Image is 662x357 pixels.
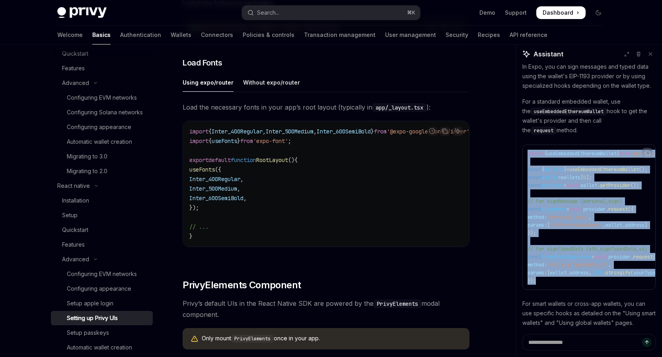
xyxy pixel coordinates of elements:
[522,97,656,135] p: For a standard embedded wallet, use the hook to get the wallet's provider and then call the method.
[547,270,550,276] span: [
[550,222,603,228] span: '0xYourMessageHere'
[189,185,237,192] span: Inter_500Medium
[550,270,567,276] span: wallet
[547,262,608,268] span: 'eth_signTypedData_v4'
[263,128,266,135] span: ,
[189,156,208,164] span: export
[536,6,586,19] a: Dashboard
[606,270,631,276] span: stringify
[583,206,606,212] span: provider
[51,223,153,237] a: Quickstart
[189,204,199,211] span: });
[622,222,625,228] span: .
[231,156,256,164] span: function
[528,166,541,173] span: const
[51,61,153,75] a: Features
[212,137,237,145] span: useFonts
[67,284,131,293] div: Configuring appearance
[189,176,240,183] span: Inter_400Regular
[580,182,597,189] span: wallet
[528,151,544,157] span: import
[189,137,208,145] span: import
[534,127,553,134] span: request
[608,206,628,212] span: request
[569,270,589,276] span: address
[243,73,300,92] div: Without expo/router
[528,206,541,212] span: const
[374,299,421,308] code: PrivyElements
[51,208,153,222] a: Setup
[567,166,569,173] span: =
[528,198,622,205] span: // For signMessage (personal_sign)
[67,166,107,176] div: Migrating to 2.0
[67,343,132,352] div: Automatic wallet creation
[51,252,153,266] button: Toggle Advanced section
[62,210,78,220] div: Setup
[567,182,580,189] span: await
[201,25,233,44] a: Connectors
[317,128,371,135] span: Inter_600SemiBold
[541,174,558,181] span: wallet
[256,156,288,164] span: RootLayout
[505,9,527,17] a: Support
[257,8,279,17] div: Search...
[57,7,107,18] img: dark logo
[541,166,544,173] span: {
[266,128,313,135] span: Inter_500Medium
[51,135,153,149] a: Automatic wallet creation
[547,214,589,220] span: 'personal_sign'
[67,108,143,117] div: Configuring Solana networks
[189,128,208,135] span: import
[120,25,161,44] a: Authentication
[288,137,291,145] span: ;
[606,222,622,228] span: wallet
[600,182,631,189] span: getProvider
[547,222,550,228] span: [
[304,25,376,44] a: Transaction management
[597,182,600,189] span: .
[92,25,111,44] a: Basics
[603,270,606,276] span: .
[528,174,541,181] span: const
[371,128,374,135] span: }
[240,137,253,145] span: from
[440,126,450,136] button: Copy the contents from the code block
[631,270,633,276] span: (
[479,9,495,17] a: Demo
[189,195,243,202] span: Inter_600SemiBold
[510,25,547,44] a: API reference
[592,254,594,260] span: =
[67,313,118,323] div: Setting up Privy UIs
[372,103,426,112] code: app/_layout.tsx
[385,25,436,44] a: User management
[589,270,592,276] span: ,
[183,279,301,291] span: PrivyElements Component
[242,6,420,20] button: Open search
[189,166,215,173] span: useFonts
[51,91,153,105] a: Configuring EVM networks
[558,174,561,181] span: =
[564,182,567,189] span: =
[51,296,153,311] a: Setup apple login
[51,311,153,325] a: Setting up Privy UIs
[427,126,437,136] button: Report incorrect code
[452,126,463,136] button: Ask AI
[57,181,90,191] div: React native
[171,25,191,44] a: Wallets
[653,254,658,260] span: ({
[528,214,547,220] span: method:
[528,182,541,189] span: const
[522,299,656,328] p: For smart wallets or cross-app wallets, you can use specific hooks as detailed on the "Using smar...
[189,233,193,240] span: }
[528,278,536,284] span: });
[619,151,631,157] span: from
[183,73,234,92] div: Using expo/router
[642,338,652,347] button: Send message
[631,254,633,260] span: .
[569,166,639,173] span: useEmbeddedEthereumWallet
[564,166,567,173] span: }
[183,298,469,320] span: Privy’s default UIs in the React Native SDK are powered by the modal component.
[51,76,153,90] button: Toggle Advanced section
[608,262,611,268] span: ,
[67,93,137,102] div: Configuring EVM networks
